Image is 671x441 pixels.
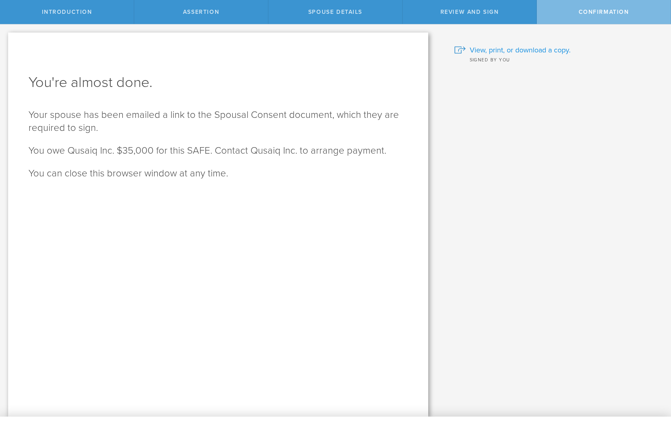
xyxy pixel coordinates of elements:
[28,144,408,157] p: You owe Qusaiq Inc. $35,000 for this SAFE. Contact Qusaiq Inc. to arrange payment.
[28,109,408,135] p: Your spouse has been emailed a link to the Spousal Consent document, which they are required to s...
[28,73,408,92] h1: You're almost done.
[42,9,92,15] span: Introduction
[308,9,362,15] span: Spouse Details
[28,167,408,180] p: You can close this browser window at any time.
[470,45,571,55] span: View, print, or download a copy.
[183,9,219,15] span: assertion
[440,9,499,15] span: Review and Sign
[579,9,629,15] span: Confirmation
[454,55,659,63] div: Signed by You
